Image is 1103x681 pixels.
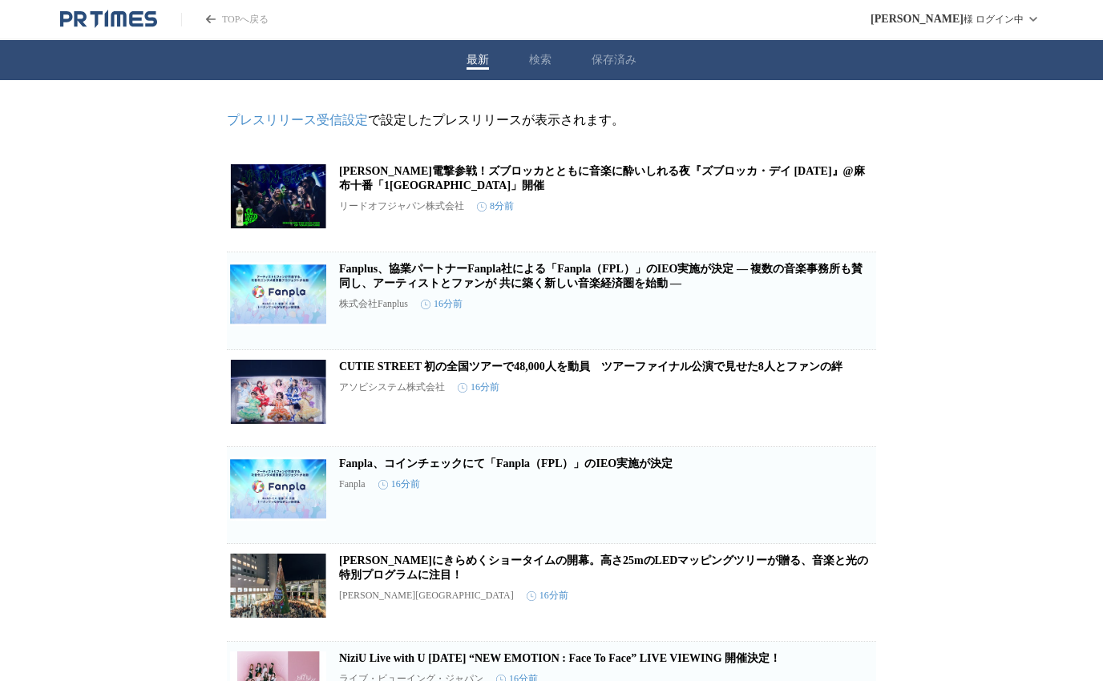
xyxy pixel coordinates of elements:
[871,13,964,26] span: [PERSON_NAME]
[339,381,445,394] p: アソビシステム株式会社
[477,199,514,213] time: 8分前
[339,478,366,490] p: Fanpla
[592,53,636,67] button: 保存済み
[230,262,326,326] img: Fanplus、協業パートナーFanpla社による「Fanpla（FPL）」のIEO実施が決定 ― 複数の音楽事務所も賛同し、アーティストとファンが 共に築く新しい音楽経済圏を始動 ―
[339,652,781,664] a: NiziU Live with U [DATE] “NEW EMOTION : Face To Face” LIVE VIEWING 開催決定！
[230,457,326,521] img: Fanpla、コインチェックにて「Fanpla（FPL）」のIEO実施が決定
[458,381,499,394] time: 16分前
[339,297,408,311] p: 株式会社Fanplus
[339,361,842,373] a: CUTIE STREET 初の全国ツアーで48,000人を動員 ツアーファイナル公演で見せた8人とファンの絆
[467,53,489,67] button: 最新
[378,478,420,491] time: 16分前
[339,199,464,213] p: リードオフジャパン株式会社
[339,263,863,289] a: Fanplus、協業パートナーFanpla社による「Fanpla（FPL）」のIEO実施が決定 ― 複数の音楽事務所も賛同し、アーティストとファンが 共に築く新しい音楽経済圏を始動 ―
[181,13,269,26] a: PR TIMESのトップページはこちら
[339,457,673,469] a: Fanpla、コインチェックにて「Fanpla（FPL）」のIEO実施が決定
[339,554,868,581] a: [PERSON_NAME]にきらめくショータイムの開幕。高さ25mのLEDマッピングツリーが贈る、音楽と光の特別プログラムに注目！
[60,10,157,29] a: PR TIMESのトップページはこちら
[421,297,463,311] time: 16分前
[529,53,551,67] button: 検索
[230,360,326,424] img: CUTIE STREET 初の全国ツアーで48,000人を動員 ツアーファイナル公演で見せた8人とファンの絆
[230,164,326,228] img: 金子ノブアキ電撃参戦！ズブロッカとともに音楽に酔いしれる夜『ズブロッカ・デイ 2025』@麻布十番「1OAK Tokyo」開催
[339,590,514,602] p: [PERSON_NAME][GEOGRAPHIC_DATA]
[339,165,865,191] a: [PERSON_NAME]電撃参戦！ズブロッカとともに音楽に酔いしれる夜『ズブロッカ・デイ [DATE]』@麻布十番「1[GEOGRAPHIC_DATA]」開催
[227,112,876,129] p: で設定したプレスリリースが表示されます。
[227,113,368,127] a: プレスリリース受信設定
[527,589,568,602] time: 16分前
[230,554,326,618] img: 夜空にきらめくショータイムの開幕。高さ25mのLEDマッピングツリーが贈る、音楽と光の特別プログラムに注目！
